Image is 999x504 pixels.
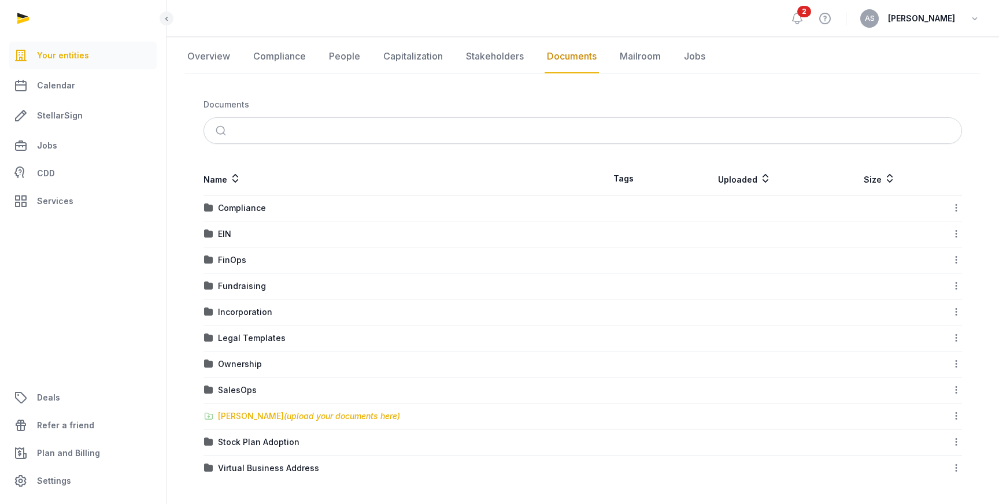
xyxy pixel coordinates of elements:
div: Incorporation [218,306,272,318]
a: Overview [185,40,232,73]
th: Size [825,162,934,195]
th: Name [203,162,583,195]
span: [PERSON_NAME] [888,12,955,25]
button: AS [860,9,879,28]
div: Ownership [218,358,262,370]
span: (upload your documents here) [284,411,400,421]
span: Services [37,194,73,208]
a: Deals [9,384,157,412]
span: Settings [37,474,71,488]
span: Calendar [37,79,75,92]
a: StellarSign [9,102,157,129]
a: Capitalization [381,40,445,73]
th: Uploaded [664,162,825,195]
div: SalesOps [218,384,257,396]
div: Documents [203,99,249,110]
img: folder.svg [204,386,213,395]
img: folder.svg [204,281,213,291]
a: Compliance [251,40,308,73]
img: folder.svg [204,438,213,447]
span: Refer a friend [37,418,94,432]
a: Services [9,187,157,215]
span: CDD [37,166,55,180]
span: Deals [37,391,60,405]
a: Calendar [9,72,157,99]
a: Settings [9,467,157,495]
span: AS [865,15,875,22]
div: Stock Plan Adoption [218,436,299,448]
nav: Tabs [185,40,980,73]
div: FinOps [218,254,246,266]
img: folder.svg [204,360,213,369]
th: Tags [583,162,664,195]
img: folder.svg [204,229,213,239]
img: folder.svg [204,464,213,473]
div: Fundraising [218,280,266,292]
a: Plan and Billing [9,439,157,467]
div: Compliance [218,202,266,214]
button: Submit [209,118,236,143]
a: Your entities [9,42,157,69]
a: Documents [545,40,599,73]
a: Jobs [9,132,157,160]
img: folder.svg [204,203,213,213]
a: Refer a friend [9,412,157,439]
img: folder-upload.svg [204,412,213,421]
iframe: Chat Widget [941,449,999,504]
img: folder.svg [204,333,213,343]
a: CDD [9,162,157,185]
a: People [327,40,362,73]
span: Jobs [37,139,57,153]
span: 2 [797,6,811,17]
span: Plan and Billing [37,446,100,460]
img: folder.svg [204,255,213,265]
div: Legal Templates [218,332,286,344]
span: Your entities [37,49,89,62]
div: Virtual Business Address [218,462,319,474]
a: Stakeholders [464,40,526,73]
nav: Breadcrumb [203,92,962,117]
div: [PERSON_NAME] [218,410,400,422]
a: Jobs [682,40,708,73]
div: EIN [218,228,231,240]
img: folder.svg [204,307,213,317]
span: StellarSign [37,109,83,123]
a: Mailroom [617,40,663,73]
